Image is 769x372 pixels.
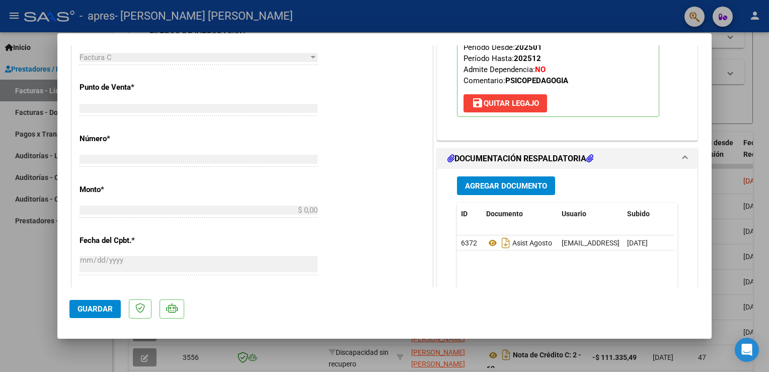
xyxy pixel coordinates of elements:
[80,235,183,246] p: Fecha del Cpbt.
[486,210,523,218] span: Documento
[515,43,542,52] strong: 202501
[562,210,586,218] span: Usuario
[499,235,512,251] i: Descargar documento
[437,149,697,169] mat-expansion-panel-header: DOCUMENTACIÓN RESPALDATORIA
[558,203,623,225] datatable-header-cell: Usuario
[464,94,547,112] button: Quitar Legajo
[69,300,121,318] button: Guardar
[80,82,183,93] p: Punto de Venta
[562,239,732,247] span: [EMAIL_ADDRESS][DOMAIN_NAME] - [PERSON_NAME]
[80,133,183,145] p: Número
[472,99,539,108] span: Quitar Legajo
[80,184,183,196] p: Monto
[457,176,555,195] button: Agregar Documento
[486,239,552,247] span: Asist Agosto
[78,304,113,314] span: Guardar
[673,203,724,225] datatable-header-cell: Acción
[482,203,558,225] datatable-header-cell: Documento
[465,181,547,191] span: Agregar Documento
[535,65,546,74] strong: NO
[735,338,759,362] div: Open Intercom Messenger
[461,210,468,218] span: ID
[80,53,112,62] span: Factura C
[505,76,568,85] strong: PSICOPEDAGOGIA
[623,203,673,225] datatable-header-cell: Subido
[627,239,648,247] span: [DATE]
[447,153,593,165] h1: DOCUMENTACIÓN RESPALDATORIA
[514,54,541,63] strong: 202512
[461,239,477,247] span: 6372
[472,97,484,109] mat-icon: save
[627,210,650,218] span: Subido
[464,76,568,85] span: Comentario:
[457,203,482,225] datatable-header-cell: ID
